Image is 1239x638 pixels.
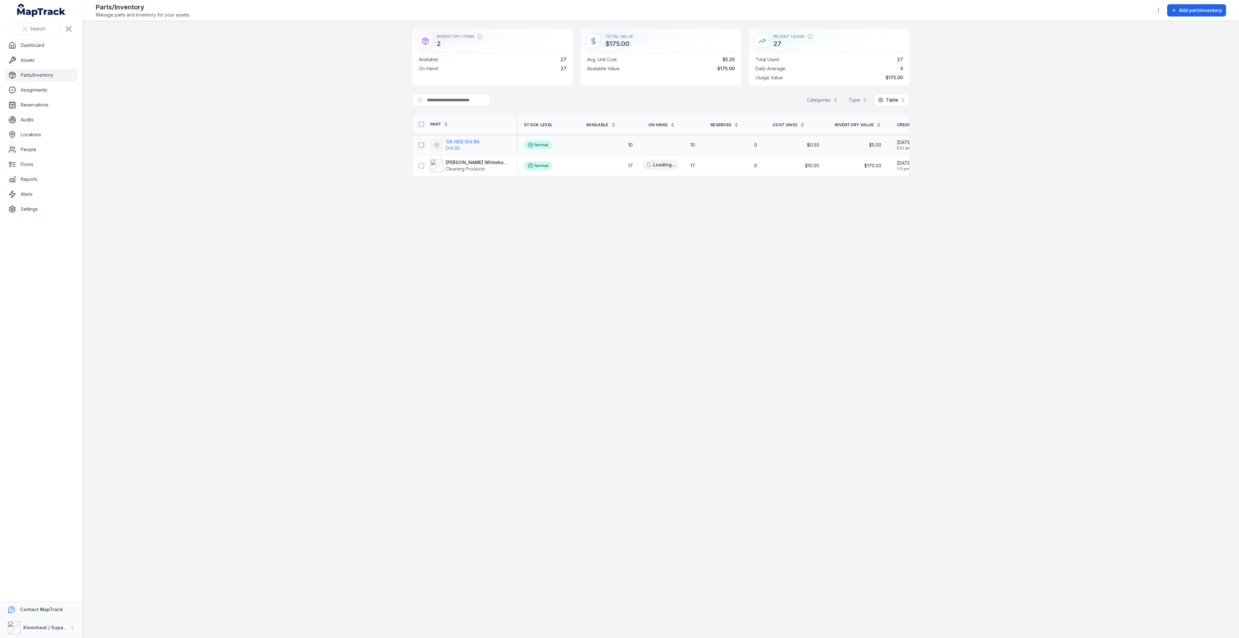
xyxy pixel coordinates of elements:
[755,65,786,72] span: Daily Average :
[803,94,842,106] button: Categories
[754,162,757,169] span: 0
[96,12,190,18] span: Manage parts and inventory for your assets.
[5,69,77,82] a: Parts/Inventory
[5,203,77,216] a: Settings
[5,84,77,96] a: Assignments
[20,607,63,612] strong: Contact MapTrack
[586,122,608,128] span: Available
[897,166,912,172] span: 1:11 pm
[524,140,552,150] div: Normal
[5,128,77,141] a: Locations
[8,23,60,35] button: Search
[628,162,633,169] span: 17
[648,122,675,128] a: On hand
[874,94,910,106] button: Table
[886,74,903,81] span: $175.00
[5,188,77,201] a: Alerts
[844,94,871,106] button: Type
[5,113,77,126] a: Audits
[96,3,190,12] h2: Parts/Inventory
[5,54,77,67] a: Assets
[30,26,45,32] span: Search
[5,98,77,111] a: Reservations
[446,166,485,172] span: Cleaning Products
[23,625,72,630] strong: Kleenheat / Supagas
[561,65,566,72] span: 27
[419,65,439,72] span: On Hand :
[864,162,881,169] span: $170.00
[5,158,77,171] a: Forms
[897,122,935,128] a: Created Date
[5,173,77,186] a: Reports
[5,39,77,52] a: Dashboard
[561,56,566,63] span: 27
[690,162,695,169] span: 17
[648,122,668,128] span: On hand
[897,139,912,151] time: 18/09/2025, 5:51:01 am
[430,122,448,127] a: Part
[446,145,460,151] span: Drill Bit
[835,122,874,128] span: Inventory Value
[446,139,480,145] strong: 1/8 HSS Dril Bit
[430,122,441,127] span: Part
[5,143,77,156] a: People
[710,122,739,128] a: Reserved
[897,160,912,166] span: [DATE]
[807,142,819,148] span: $0.50
[835,122,881,128] a: Inventory Value
[430,159,508,172] a: [PERSON_NAME] Whiteboard CleanerCleaning Products
[773,122,798,128] span: Cost (avg)
[773,122,805,128] a: Cost (avg)
[722,56,735,63] span: $5.25
[690,142,695,148] span: 10
[805,162,819,169] span: $10.00
[900,65,903,72] span: 0
[587,65,620,72] span: Available Value :
[869,142,881,148] span: $5.00
[628,142,633,148] span: 10
[717,65,735,72] span: $175.00
[17,4,66,17] a: MapTrack
[586,122,616,128] a: Available
[419,56,439,63] span: Available :
[755,74,784,81] span: Usage Value :
[524,161,552,170] div: Normal
[587,56,618,63] span: Avg. Unit Cost :
[1167,4,1226,17] button: Add part/inventory
[897,139,912,146] span: [DATE]
[897,122,928,128] span: Created Date
[524,122,553,128] span: Stock Level
[430,139,480,151] a: 1/8 HSS Dril BitDrill Bit
[710,122,731,128] span: Reserved
[1179,7,1222,14] span: Add part/inventory
[897,56,903,63] span: 27
[755,56,780,63] span: Total Used :
[897,146,912,151] span: 5:51 am
[446,159,508,166] strong: [PERSON_NAME] Whiteboard Cleaner
[754,142,757,148] span: 0
[897,160,912,172] time: 17/09/2025, 1:11:49 pm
